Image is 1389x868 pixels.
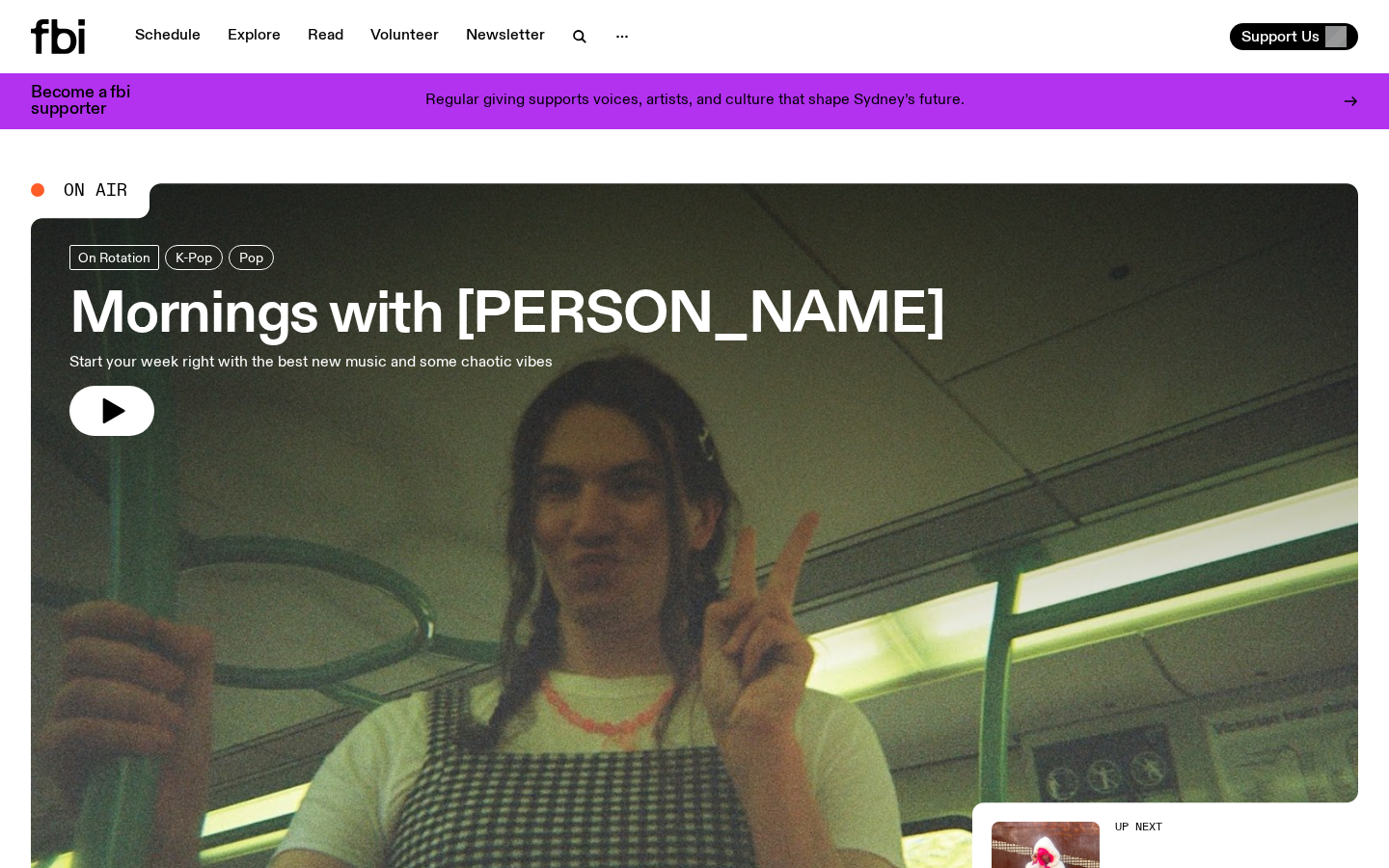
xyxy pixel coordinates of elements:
[425,93,965,110] p: Regular giving supports voices, artists, and culture that shape Sydney’s future.
[69,245,945,436] a: Mornings with [PERSON_NAME]Start your week right with the best new music and some chaotic vibes
[176,250,212,264] span: K-Pop
[1115,822,1281,832] h2: Up Next
[31,85,154,118] h3: Become a fbi supporter
[239,250,263,264] span: Pop
[1230,23,1358,50] button: Support Us
[454,23,557,50] a: Newsletter
[69,245,159,270] a: On Rotation
[123,23,212,50] a: Schedule
[78,250,150,264] span: On Rotation
[1241,28,1320,45] span: Support Us
[69,289,945,343] h3: Mornings with [PERSON_NAME]
[64,181,127,199] span: On Air
[69,351,563,374] p: Start your week right with the best new music and some chaotic vibes
[165,245,223,270] a: K-Pop
[296,23,355,50] a: Read
[359,23,450,50] a: Volunteer
[229,245,274,270] a: Pop
[216,23,292,50] a: Explore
